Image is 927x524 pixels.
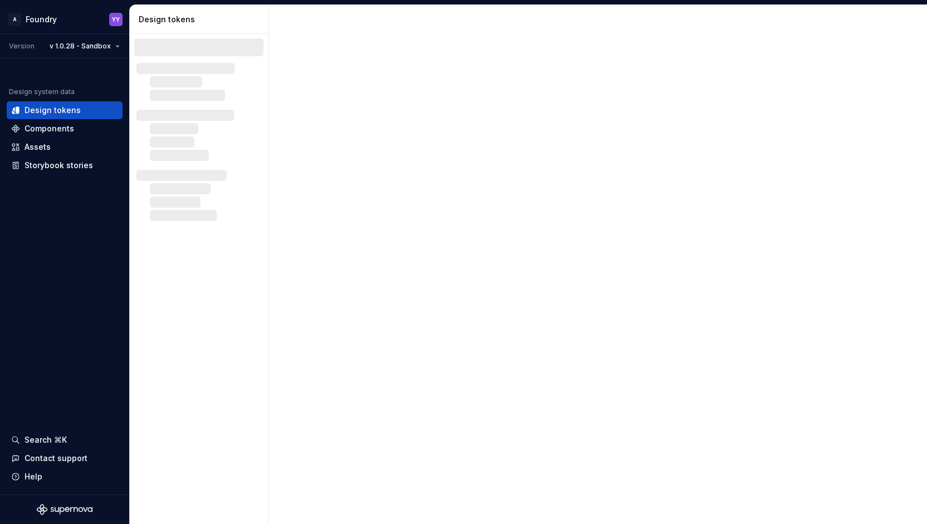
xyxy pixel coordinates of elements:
div: Contact support [25,453,87,464]
a: Components [7,120,123,138]
button: Search ⌘K [7,431,123,449]
div: Design system data [9,87,75,96]
span: v 1.0.28 - Sandbox [50,42,111,51]
button: Contact support [7,449,123,467]
button: v 1.0.28 - Sandbox [45,38,125,54]
div: A [8,13,21,26]
div: Storybook stories [25,160,93,171]
div: Search ⌘K [25,434,67,445]
div: YY [112,15,120,24]
div: Version [9,42,35,51]
div: Foundry [26,14,57,25]
div: Design tokens [139,14,264,25]
a: Storybook stories [7,156,123,174]
svg: Supernova Logo [37,504,92,515]
a: Design tokens [7,101,123,119]
div: Design tokens [25,105,81,116]
div: Components [25,123,74,134]
a: Assets [7,138,123,156]
div: Assets [25,141,51,153]
div: Help [25,471,42,482]
button: AFoundryYY [2,7,127,31]
button: Help [7,468,123,486]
